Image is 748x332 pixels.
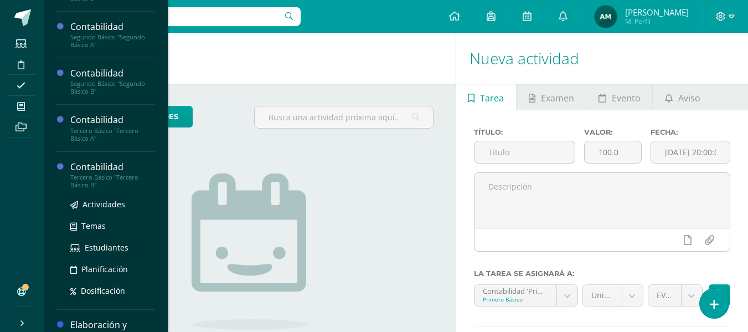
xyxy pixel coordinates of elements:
[470,33,735,84] h1: Nueva actividad
[474,128,576,136] label: Título:
[456,84,516,110] a: Tarea
[70,198,154,211] a: Actividades
[651,128,730,136] label: Fecha:
[70,161,154,173] div: Contabilidad
[70,161,154,189] a: ContabilidadTercero Básico "Tercero Básico B"
[678,85,700,111] span: Aviso
[70,173,154,189] div: Tercero Básico "Tercero Básico B"
[70,241,154,254] a: Estudiantes
[81,285,125,296] span: Dosificación
[70,127,154,142] div: Tercero Básico "Tercero Básico A"
[70,263,154,275] a: Planificación
[82,199,125,210] span: Actividades
[81,264,128,274] span: Planificación
[625,17,689,26] span: Mi Perfil
[483,285,548,295] div: Contabilidad 'Primero Básico A'
[583,285,643,306] a: Unidad 4
[70,114,154,142] a: ContabilidadTercero Básico "Tercero Básico A"
[474,285,577,306] a: Contabilidad 'Primero Básico A'Primero Básico
[595,6,617,28] img: 09ff674d68efe52c25f03c97fc906881.png
[70,21,154,33] div: Contabilidad
[625,7,689,18] span: [PERSON_NAME]
[70,219,154,232] a: Temas
[612,85,641,111] span: Evento
[255,106,432,128] input: Busca una actividad próxima aquí...
[653,84,712,110] a: Aviso
[70,284,154,297] a: Dosificación
[648,285,702,306] a: EVALUACIÓN (30.0pts)
[70,33,154,49] div: Segundo Básico "Segundo Básico A"
[70,80,154,95] div: Segundo Básico "Segundo Básico B"
[651,141,730,163] input: Fecha de entrega
[70,67,154,80] div: Contabilidad
[70,67,154,95] a: ContabilidadSegundo Básico "Segundo Básico B"
[70,114,154,126] div: Contabilidad
[70,21,154,49] a: ContabilidadSegundo Básico "Segundo Básico A"
[483,295,548,303] div: Primero Básico
[58,33,442,84] h1: Actividades
[585,141,641,163] input: Puntos máximos
[85,242,128,253] span: Estudiantes
[541,85,574,111] span: Examen
[51,7,301,26] input: Busca un usuario...
[192,173,308,330] img: no_activities.png
[480,85,504,111] span: Tarea
[657,285,673,306] span: EVALUACIÓN (30.0pts)
[591,285,613,306] span: Unidad 4
[517,84,586,110] a: Examen
[474,269,730,278] label: La tarea se asignará a:
[81,221,106,231] span: Temas
[584,128,642,136] label: Valor:
[586,84,652,110] a: Evento
[474,141,575,163] input: Título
